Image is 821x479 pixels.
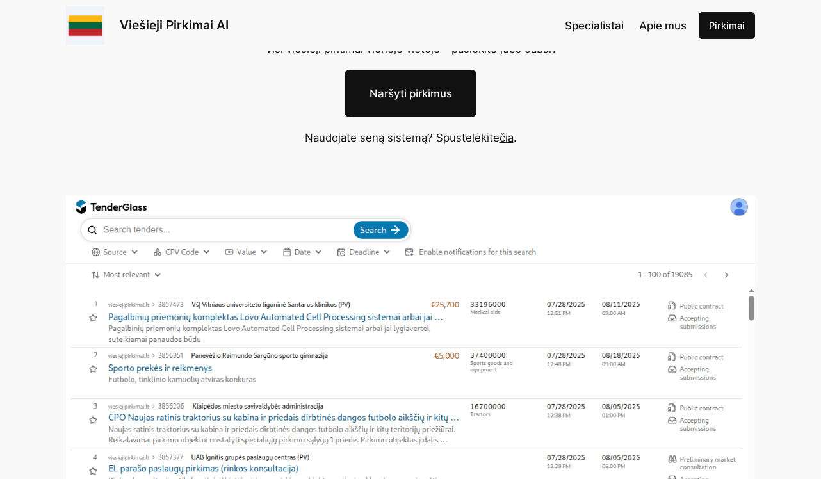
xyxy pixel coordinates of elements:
[500,131,514,144] a: čia
[565,17,624,34] a: Specialistai
[565,19,624,32] span: Specialistai
[66,6,104,45] img: Viešieji pirkimai logo
[120,17,229,33] a: Viešieji Pirkimai AI
[345,70,476,117] a: Naršyti pirkimus
[639,19,687,32] span: Apie mus
[212,129,609,146] p: Naudojate seną sistemą? Spustelėkite .
[565,17,687,34] nav: Navigation
[639,17,687,34] a: Apie mus
[699,12,755,39] a: Pirkimai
